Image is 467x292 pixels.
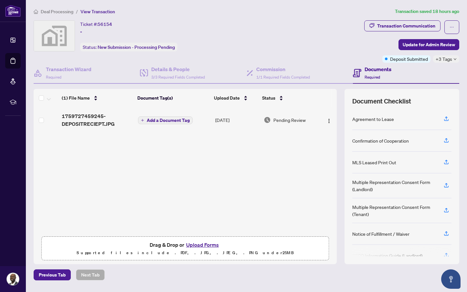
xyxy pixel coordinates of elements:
span: Status [262,94,275,102]
span: Pending Review [273,116,306,124]
span: Drag & Drop orUpload FormsSupported files include .PDF, .JPG, .JPEG, .PNG under25MB [42,237,329,261]
span: 1759727459245-DEPOSITRECIEPT.JPG [62,112,133,128]
span: Deal Processing [41,9,73,15]
button: Upload Forms [184,241,221,249]
span: (1) File Name [62,94,90,102]
div: MLS Leased Print Out [352,159,396,166]
span: - [80,28,82,36]
div: Notice of Fulfillment / Waiver [352,230,409,237]
th: Upload Date [211,89,260,107]
span: Drag & Drop or [150,241,221,249]
div: Confirmation of Cooperation [352,137,409,144]
th: (1) File Name [59,89,135,107]
span: Upload Date [214,94,240,102]
h4: Transaction Wizard [46,65,91,73]
img: logo [5,5,21,17]
span: View Transaction [80,9,115,15]
span: ellipsis [450,25,454,29]
span: Required [46,75,61,80]
article: Transaction saved 18 hours ago [395,8,459,15]
span: Add a Document Tag [147,118,190,123]
h4: Commission [256,65,310,73]
img: Document Status [264,116,271,124]
button: Open asap [441,269,461,289]
div: Transaction Communication [377,21,435,31]
td: [DATE] [213,107,261,133]
button: Previous Tab [34,269,71,280]
button: Next Tab [76,269,105,280]
li: / [76,8,78,15]
button: Add a Document Tag [138,116,193,124]
img: Logo [326,118,332,124]
div: Agreement to Lease [352,115,394,123]
div: Multiple Representation Consent Form (Landlord) [352,178,436,193]
span: New Submission - Processing Pending [98,44,175,50]
div: Status: [80,43,177,51]
span: Update for Admin Review [403,39,455,50]
span: Deposit Submitted [390,55,428,62]
span: 3/3 Required Fields Completed [151,75,205,80]
span: Previous Tab [39,270,66,280]
span: +3 Tags [436,55,452,63]
span: Document Checklist [352,97,411,106]
span: 56154 [98,21,112,27]
img: svg%3e [34,21,75,51]
button: Update for Admin Review [398,39,459,50]
span: plus [141,119,144,122]
button: Logo [324,115,334,125]
span: home [34,9,38,14]
p: Supported files include .PDF, .JPG, .JPEG, .PNG under 25 MB [46,249,325,257]
span: down [453,58,457,61]
h4: Details & People [151,65,205,73]
div: Ticket #: [80,20,112,28]
img: Profile Icon [7,273,19,285]
th: Document Tag(s) [135,89,211,107]
th: Status [260,89,318,107]
span: 1/1 Required Fields Completed [256,75,310,80]
h4: Documents [365,65,391,73]
button: Transaction Communication [364,20,440,31]
span: Required [365,75,380,80]
div: Multiple Representation Consent Form (Tenant) [352,203,436,218]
